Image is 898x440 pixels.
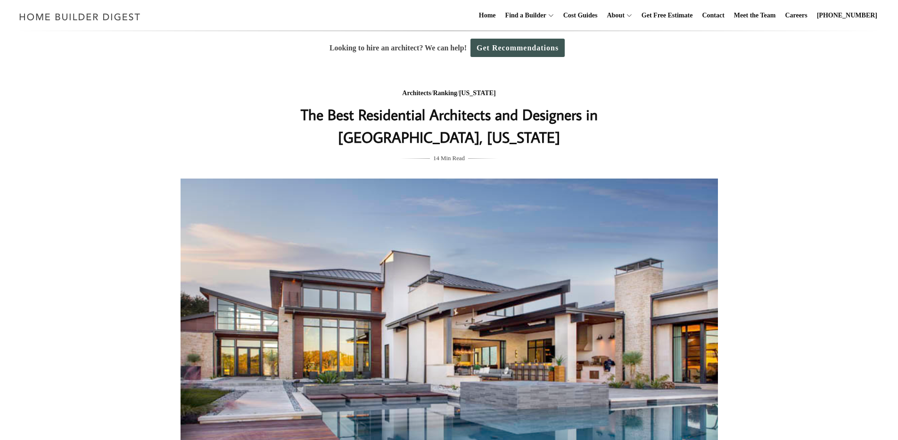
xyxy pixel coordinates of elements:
a: Contact [698,0,728,31]
a: Home [475,0,500,31]
a: Find a Builder [502,0,546,31]
div: / / [261,88,637,99]
a: Careers [782,0,811,31]
a: Get Recommendations [470,39,565,57]
a: Architects [402,90,431,97]
a: About [603,0,624,31]
a: [US_STATE] [459,90,496,97]
h1: The Best Residential Architects and Designers in [GEOGRAPHIC_DATA], [US_STATE] [261,103,637,148]
a: Ranking [433,90,457,97]
a: Meet the Team [730,0,780,31]
a: [PHONE_NUMBER] [813,0,881,31]
span: 14 Min Read [433,153,465,163]
img: Home Builder Digest [15,8,145,26]
a: Cost Guides [560,0,601,31]
a: Get Free Estimate [638,0,697,31]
